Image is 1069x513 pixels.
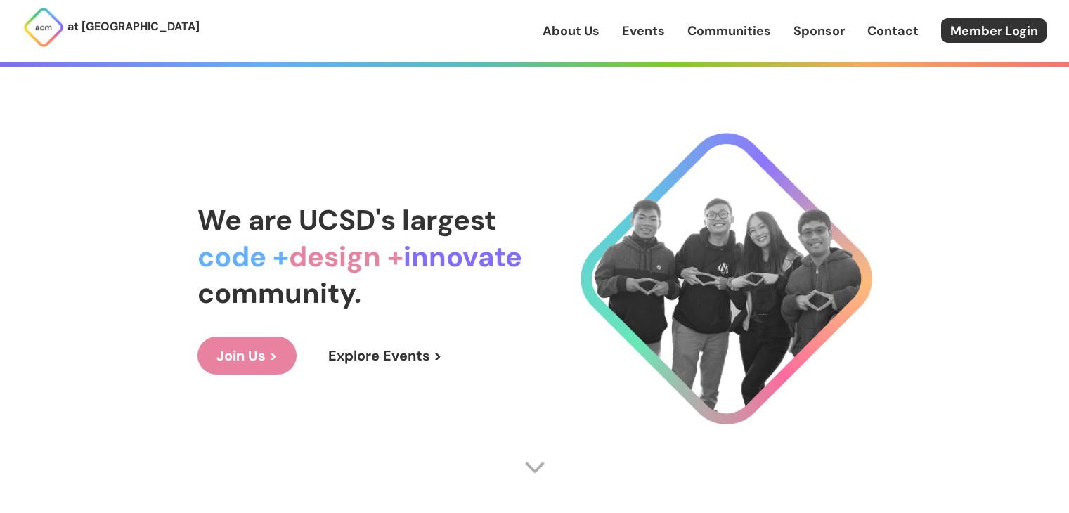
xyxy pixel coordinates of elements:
p: at [GEOGRAPHIC_DATA] [67,18,200,36]
span: We are UCSD's largest [197,202,496,238]
img: Scroll Arrow [524,457,545,478]
img: Cool Logo [581,133,872,424]
a: Explore Events > [309,337,461,375]
a: Events [622,22,665,40]
a: Member Login [941,18,1047,43]
a: Contact [867,22,919,40]
span: community. [197,275,361,311]
a: Sponsor [793,22,845,40]
a: at [GEOGRAPHIC_DATA] [22,6,200,48]
span: design + [289,238,403,275]
a: Communities [687,22,771,40]
a: Join Us > [197,337,297,375]
a: About Us [543,22,600,40]
span: code + [197,238,289,275]
span: innovate [403,238,522,275]
img: ACM Logo [22,6,65,48]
